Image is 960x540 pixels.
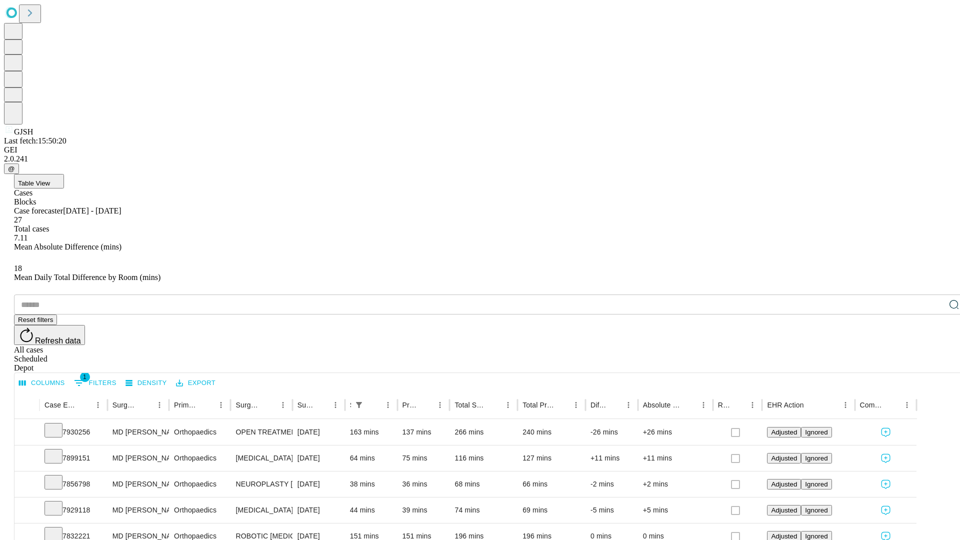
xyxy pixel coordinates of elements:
[4,154,956,163] div: 2.0.241
[262,398,276,412] button: Sort
[173,375,218,391] button: Export
[771,506,797,514] span: Adjusted
[19,424,34,441] button: Expand
[4,136,66,145] span: Last fetch: 15:50:20
[801,453,831,463] button: Ignored
[91,398,105,412] button: Menu
[14,206,63,215] span: Case forecaster
[771,454,797,462] span: Adjusted
[80,372,90,382] span: 1
[522,419,580,445] div: 240 mins
[174,497,225,523] div: Orthopaedics
[14,224,49,233] span: Total cases
[14,242,121,251] span: Mean Absolute Difference (mins)
[643,401,681,409] div: Absolute Difference
[718,401,731,409] div: Resolved in EHR
[14,273,160,281] span: Mean Daily Total Difference by Room (mins)
[174,471,225,497] div: Orthopaedics
[4,163,19,174] button: @
[745,398,759,412] button: Menu
[801,479,831,489] button: Ignored
[767,453,801,463] button: Adjusted
[14,233,27,242] span: 7.11
[590,497,633,523] div: -5 mins
[44,445,102,471] div: 7899151
[607,398,621,412] button: Sort
[454,419,512,445] div: 266 mins
[454,401,486,409] div: Total Scheduled Duration
[19,502,34,519] button: Expand
[235,445,287,471] div: [MEDICAL_DATA] MEDIAL OR LATERAL MENISCECTOMY
[174,419,225,445] div: Orthopaedics
[402,471,445,497] div: 36 mins
[235,497,287,523] div: [MEDICAL_DATA] RELEASE
[44,497,102,523] div: 7929118
[805,398,819,412] button: Sort
[805,428,827,436] span: Ignored
[350,401,351,409] div: Scheduled In Room Duration
[900,398,914,412] button: Menu
[522,445,580,471] div: 127 mins
[18,179,50,187] span: Table View
[44,471,102,497] div: 7856798
[643,445,708,471] div: +11 mins
[123,375,169,391] button: Density
[14,325,85,345] button: Refresh data
[805,480,827,488] span: Ignored
[419,398,433,412] button: Sort
[112,445,164,471] div: MD [PERSON_NAME] [PERSON_NAME]
[4,145,956,154] div: GEI
[35,336,81,345] span: Refresh data
[297,401,313,409] div: Surgery Date
[767,505,801,515] button: Adjusted
[367,398,381,412] button: Sort
[112,471,164,497] div: MD [PERSON_NAME] [PERSON_NAME]
[112,419,164,445] div: MD [PERSON_NAME] [PERSON_NAME]
[297,445,340,471] div: [DATE]
[402,419,445,445] div: 137 mins
[454,471,512,497] div: 68 mins
[643,497,708,523] div: +5 mins
[350,471,392,497] div: 38 mins
[402,401,418,409] div: Predicted In Room Duration
[350,497,392,523] div: 44 mins
[112,401,137,409] div: Surgeon Name
[643,471,708,497] div: +2 mins
[152,398,166,412] button: Menu
[643,419,708,445] div: +26 mins
[696,398,710,412] button: Menu
[569,398,583,412] button: Menu
[352,398,366,412] div: 1 active filter
[350,445,392,471] div: 64 mins
[402,497,445,523] div: 39 mins
[14,127,33,136] span: GJSH
[77,398,91,412] button: Sort
[138,398,152,412] button: Sort
[805,506,827,514] span: Ignored
[14,314,57,325] button: Reset filters
[8,165,15,172] span: @
[350,419,392,445] div: 163 mins
[767,427,801,437] button: Adjusted
[214,398,228,412] button: Menu
[174,445,225,471] div: Orthopaedics
[14,215,22,224] span: 27
[16,375,67,391] button: Select columns
[14,174,64,188] button: Table View
[454,445,512,471] div: 116 mins
[297,497,340,523] div: [DATE]
[590,401,606,409] div: Difference
[235,471,287,497] div: NEUROPLASTY [MEDICAL_DATA] AT [GEOGRAPHIC_DATA]
[838,398,852,412] button: Menu
[63,206,121,215] span: [DATE] - [DATE]
[771,428,797,436] span: Adjusted
[112,497,164,523] div: MD [PERSON_NAME] [PERSON_NAME]
[487,398,501,412] button: Sort
[522,497,580,523] div: 69 mins
[771,480,797,488] span: Adjusted
[174,401,199,409] div: Primary Service
[771,532,797,540] span: Adjusted
[767,479,801,489] button: Adjusted
[44,419,102,445] div: 7930256
[297,419,340,445] div: [DATE]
